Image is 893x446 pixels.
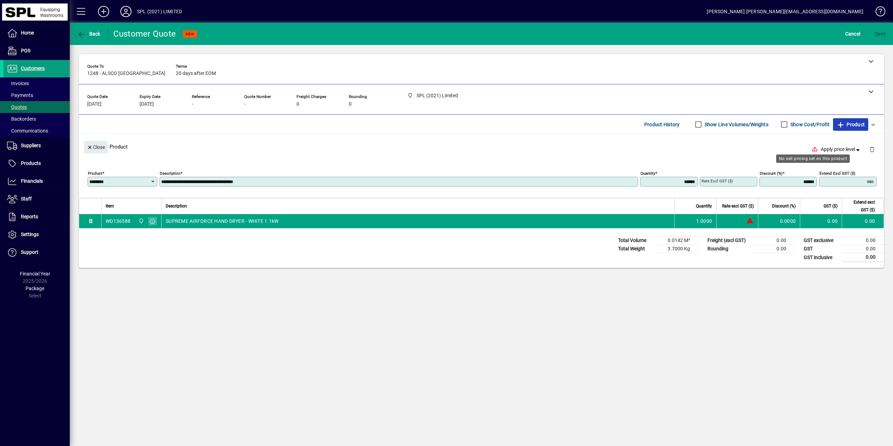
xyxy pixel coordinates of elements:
[186,32,194,36] span: NEW
[824,202,838,210] span: GST ($)
[833,118,868,131] button: Product
[836,119,865,130] span: Product
[703,121,768,128] label: Show Line Volumes/Weights
[84,141,108,153] button: Close
[873,28,887,40] button: Save
[704,245,753,253] td: Rounding
[644,119,680,130] span: Product History
[106,218,130,225] div: WD136588
[20,271,50,277] span: Financial Year
[696,202,712,210] span: Quantity
[845,28,861,39] span: Cancel
[3,244,70,261] a: Support
[21,196,32,202] span: Staff
[3,77,70,89] a: Invoices
[7,92,33,98] span: Payments
[842,214,884,228] td: 0.00
[707,6,863,17] div: [PERSON_NAME] [PERSON_NAME][EMAIL_ADDRESS][DOMAIN_NAME]
[115,5,137,18] button: Profile
[137,6,182,17] div: SPL (2021) LIMITED
[758,214,800,228] td: 0.0000
[818,143,864,156] button: Apply price level
[3,89,70,101] a: Payments
[166,202,187,210] span: Description
[75,28,102,40] button: Back
[704,236,753,245] td: Freight (excl GST)
[87,142,105,153] span: Close
[92,5,115,18] button: Add
[21,66,45,71] span: Customers
[106,202,114,210] span: Item
[25,286,44,291] span: Package
[821,146,861,153] span: Apply price level
[3,155,70,172] a: Products
[701,179,733,183] mat-label: Rate excl GST ($)
[7,104,27,110] span: Quotes
[192,101,193,107] span: -
[800,253,842,262] td: GST inclusive
[79,134,884,159] div: Product
[722,202,754,210] span: Rate excl GST ($)
[656,236,698,245] td: 0.0142 M³
[137,217,145,225] span: SPL (2021) Limited
[176,71,216,76] span: 20 days after EOM
[615,236,656,245] td: Total Volume
[140,101,154,107] span: [DATE]
[615,245,656,253] td: Total Weight
[753,245,795,253] td: 0.00
[842,253,884,262] td: 0.00
[3,125,70,137] a: Communications
[842,236,884,245] td: 0.00
[21,48,30,53] span: POS
[640,171,655,176] mat-label: Quantity
[21,178,43,184] span: Financials
[7,81,29,86] span: Invoices
[875,31,878,37] span: S
[87,101,102,107] span: [DATE]
[3,113,70,125] a: Backorders
[800,236,842,245] td: GST exclusive
[77,31,100,37] span: Back
[842,245,884,253] td: 0.00
[864,141,880,158] button: Delete
[870,1,884,24] a: Knowledge Base
[21,249,38,255] span: Support
[21,160,41,166] span: Products
[800,245,842,253] td: GST
[82,144,110,150] app-page-header-button: Close
[772,202,796,210] span: Discount (%)
[87,71,165,76] span: 1248 - ALSCO [GEOGRAPHIC_DATA]
[21,143,41,148] span: Suppliers
[3,101,70,113] a: Quotes
[760,171,782,176] mat-label: Discount (%)
[160,171,180,176] mat-label: Description
[3,173,70,190] a: Financials
[875,28,886,39] span: ave
[166,218,278,225] span: SUPREME AIRFORCE HAND DRYER - WHITE 1.1kW
[843,28,862,40] button: Cancel
[656,245,698,253] td: 3.7000 Kg
[21,30,34,36] span: Home
[113,28,176,39] div: Customer Quote
[21,232,39,237] span: Settings
[3,190,70,208] a: Staff
[819,171,855,176] mat-label: Extend excl GST ($)
[21,214,38,219] span: Reports
[3,42,70,60] a: POS
[789,121,830,128] label: Show Cost/Profit
[3,24,70,42] a: Home
[70,28,108,40] app-page-header-button: Back
[753,236,795,245] td: 0.00
[3,137,70,154] a: Suppliers
[7,116,36,122] span: Backorders
[800,214,842,228] td: 0.00
[7,128,48,134] span: Communications
[244,101,246,107] span: -
[3,226,70,243] a: Settings
[3,208,70,226] a: Reports
[864,146,880,152] app-page-header-button: Delete
[349,101,352,107] span: 0
[88,171,102,176] mat-label: Product
[641,118,683,131] button: Product History
[776,154,850,163] div: No sell pricing set on this product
